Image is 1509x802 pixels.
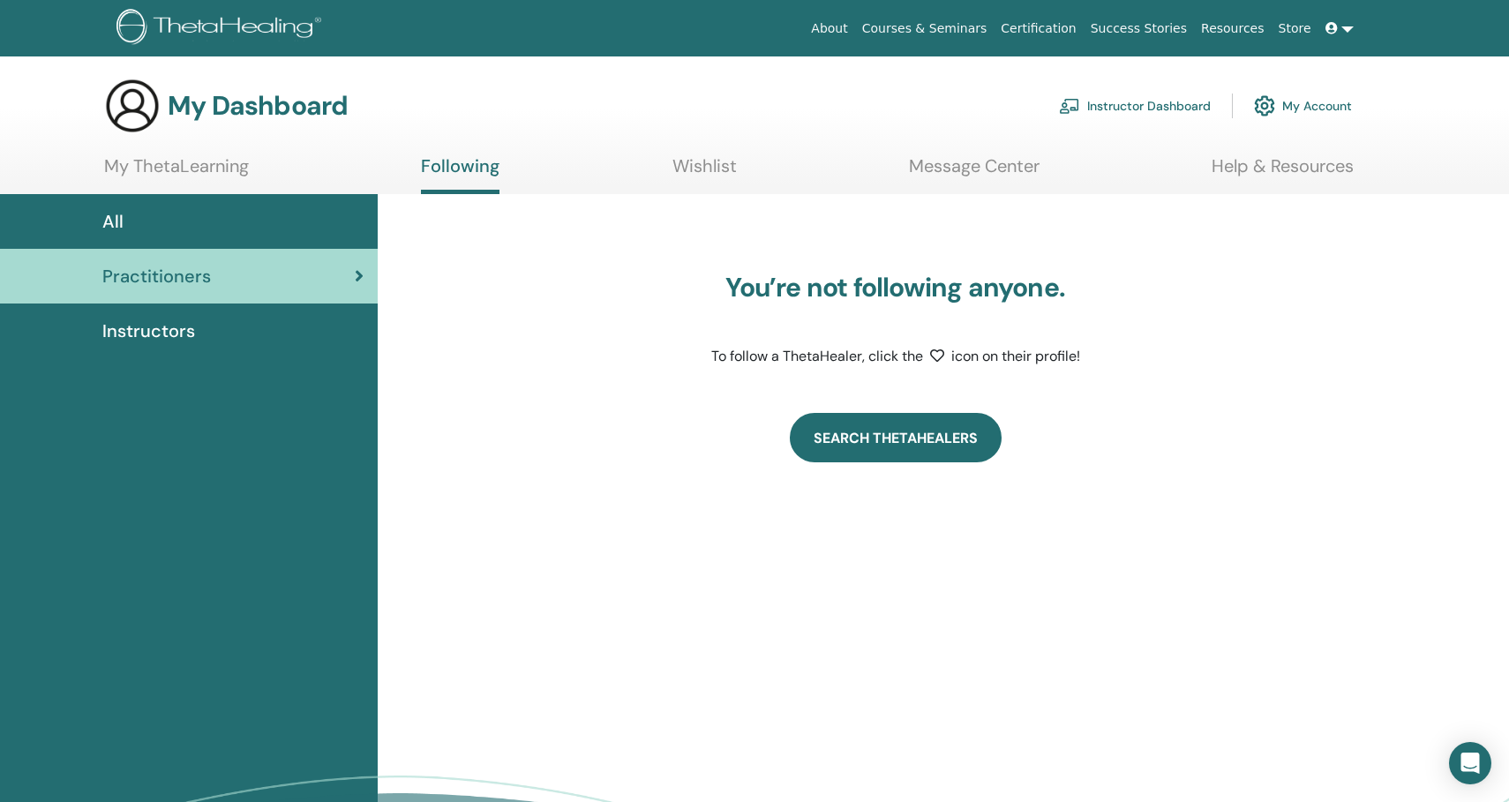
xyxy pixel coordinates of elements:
img: logo.png [116,9,327,49]
p: To follow a ThetaHealer, click the icon on their profile! [675,346,1116,367]
span: Practitioners [102,263,211,289]
img: chalkboard-teacher.svg [1059,98,1080,114]
a: Search ThetaHealers [790,413,1002,462]
img: generic-user-icon.jpg [104,78,161,134]
a: Message Center [909,155,1040,190]
img: cog.svg [1254,91,1275,121]
a: My ThetaLearning [104,155,249,190]
div: Open Intercom Messenger [1449,742,1491,784]
a: Resources [1194,12,1272,45]
a: Certification [994,12,1083,45]
a: My Account [1254,86,1352,125]
span: All [102,208,124,235]
h3: You’re not following anyone. [675,272,1116,304]
a: Store [1272,12,1318,45]
a: Success Stories [1084,12,1194,45]
h3: My Dashboard [168,90,348,122]
a: Wishlist [672,155,737,190]
a: About [804,12,854,45]
a: Help & Resources [1212,155,1354,190]
a: Following [421,155,499,194]
a: Instructor Dashboard [1059,86,1211,125]
a: Courses & Seminars [855,12,995,45]
span: Instructors [102,318,195,344]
